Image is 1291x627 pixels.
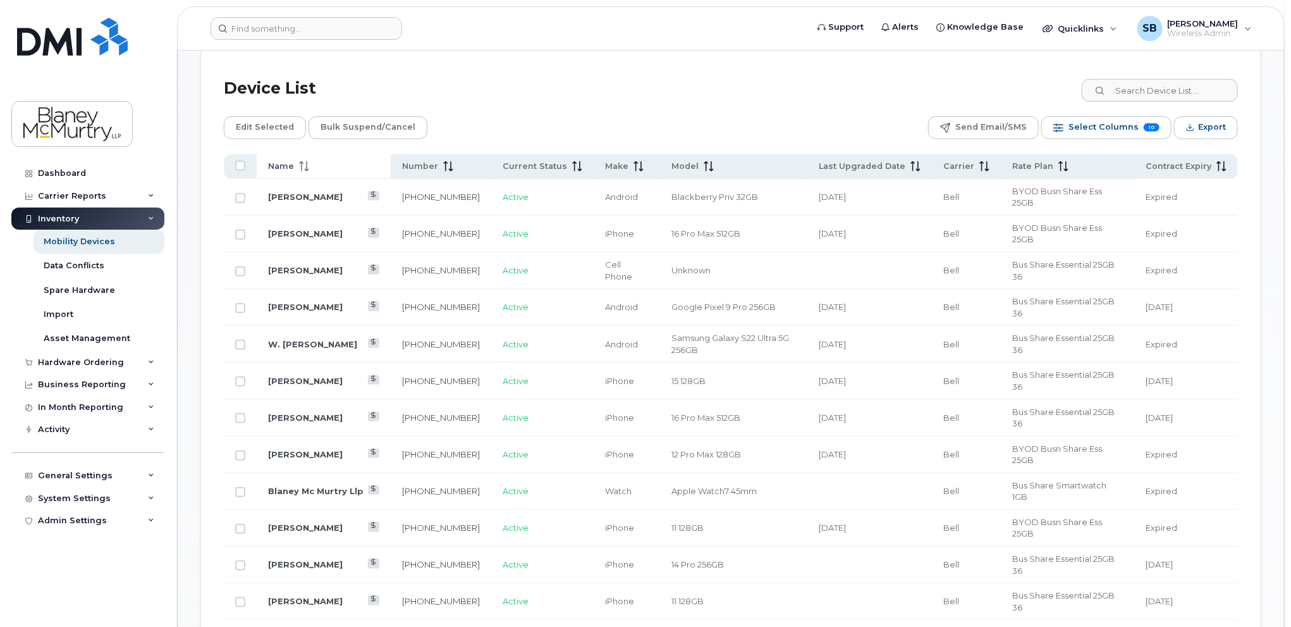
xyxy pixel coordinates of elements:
span: Select Columns [1068,118,1139,137]
span: Expired [1146,192,1177,202]
span: Active [503,413,529,423]
span: BYOD Busn Share Ess 25GB [1012,223,1102,245]
span: BYOD Busn Share Ess 25GB [1012,186,1102,208]
a: [PERSON_NAME] [268,376,343,386]
button: Export [1174,116,1238,139]
span: Active [503,376,529,386]
span: 12 Pro Max 128GB [671,449,741,459]
span: 10 [1144,123,1159,132]
span: SB [1142,21,1157,36]
a: [PHONE_NUMBER] [402,265,480,275]
span: Bus Share Essential 25GB 36 [1012,333,1115,355]
span: Bus Share Essential 25GB 36 [1012,369,1115,392]
a: View Last Bill [368,449,380,458]
span: Wireless Admin [1168,28,1239,39]
span: 16 Pro Max 512GB [671,413,740,423]
a: [PHONE_NUMBER] [402,449,480,459]
span: Alerts [892,21,919,34]
span: Quicklinks [1058,23,1104,34]
a: [PERSON_NAME] [268,559,343,569]
span: Support [828,21,864,34]
span: Make [605,161,628,172]
a: View Last Bill [368,485,380,495]
span: [DATE] [819,192,846,202]
span: Expired [1146,228,1177,239]
span: [DATE] [819,523,846,533]
span: Bell [943,486,959,496]
span: Bell [943,302,959,312]
input: Search Device List ... [1082,79,1238,102]
span: [DATE] [1146,559,1173,569]
span: Carrier [943,161,974,172]
a: [PHONE_NUMBER] [402,523,480,533]
span: Android [605,339,638,349]
span: Bell [943,228,959,239]
a: [PHONE_NUMBER] [402,486,480,496]
span: Active [503,339,529,349]
a: View Last Bill [368,522,380,531]
span: Active [503,302,529,312]
span: 11 128GB [671,596,704,606]
a: View Last Bill [368,228,380,237]
span: [DATE] [1146,596,1173,606]
span: Expired [1146,486,1177,496]
div: Quicklinks [1034,16,1126,41]
a: [PHONE_NUMBER] [402,376,480,386]
a: [PERSON_NAME] [268,265,343,275]
span: Android [605,192,638,202]
a: [PHONE_NUMBER] [402,302,480,312]
span: [DATE] [819,228,846,239]
span: iPhone [605,523,634,533]
span: Apple Watch7 45mm [671,486,757,496]
span: Cell Phone [605,259,632,282]
button: Select Columns 10 [1041,116,1172,139]
span: Bell [943,449,959,459]
a: View Last Bill [368,375,380,385]
a: [PERSON_NAME] [268,302,343,312]
span: BYOD Busn Share Ess 25GB [1012,517,1102,539]
span: Expired [1146,449,1177,459]
span: Blackberry Priv 32GB [671,192,758,202]
a: [PHONE_NUMBER] [402,596,480,606]
a: [PERSON_NAME] [268,413,343,423]
a: View Last Bill [368,338,380,348]
span: Bus Share Smartwatch 1GB [1012,480,1106,502]
span: iPhone [605,596,634,606]
input: Find something... [211,17,402,40]
span: Active [503,228,529,239]
a: View Last Bill [368,559,380,568]
span: Bell [943,339,959,349]
span: Bell [943,596,959,606]
span: [DATE] [819,413,846,423]
span: Bus Share Essential 25GB 36 [1012,407,1115,429]
span: Active [503,265,529,275]
button: Edit Selected [224,116,306,139]
a: Support [809,15,872,40]
span: Last Upgraded Date [819,161,905,172]
span: Bulk Suspend/Cancel [321,118,415,137]
span: 16 Pro Max 512GB [671,228,740,239]
span: Active [503,596,529,606]
a: View Last Bill [368,595,380,605]
a: [PERSON_NAME] [268,192,343,202]
span: Name [268,161,294,172]
span: Export [1198,118,1226,137]
span: [DATE] [819,339,846,349]
span: Expired [1146,265,1177,275]
a: View Last Bill [368,412,380,421]
span: [DATE] [1146,302,1173,312]
span: Bell [943,376,959,386]
span: Bus Share Essential 25GB 36 [1012,554,1115,576]
span: Bus Share Essential 25GB 36 [1012,296,1115,318]
a: [PHONE_NUMBER] [402,228,480,239]
span: Bell [943,265,959,275]
span: iPhone [605,559,634,569]
span: Bus Share Essential 25GB 36 [1012,590,1115,612]
a: View Last Bill [368,191,380,201]
span: Samsung Galaxy S22 Ultra 5G 256GB [671,333,789,355]
span: iPhone [605,449,634,459]
span: BYOD Busn Share Ess 25GB [1012,444,1102,466]
span: Watch [605,486,632,496]
span: Bus Share Essential 25GB 36 [1012,259,1115,282]
span: Active [503,192,529,202]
